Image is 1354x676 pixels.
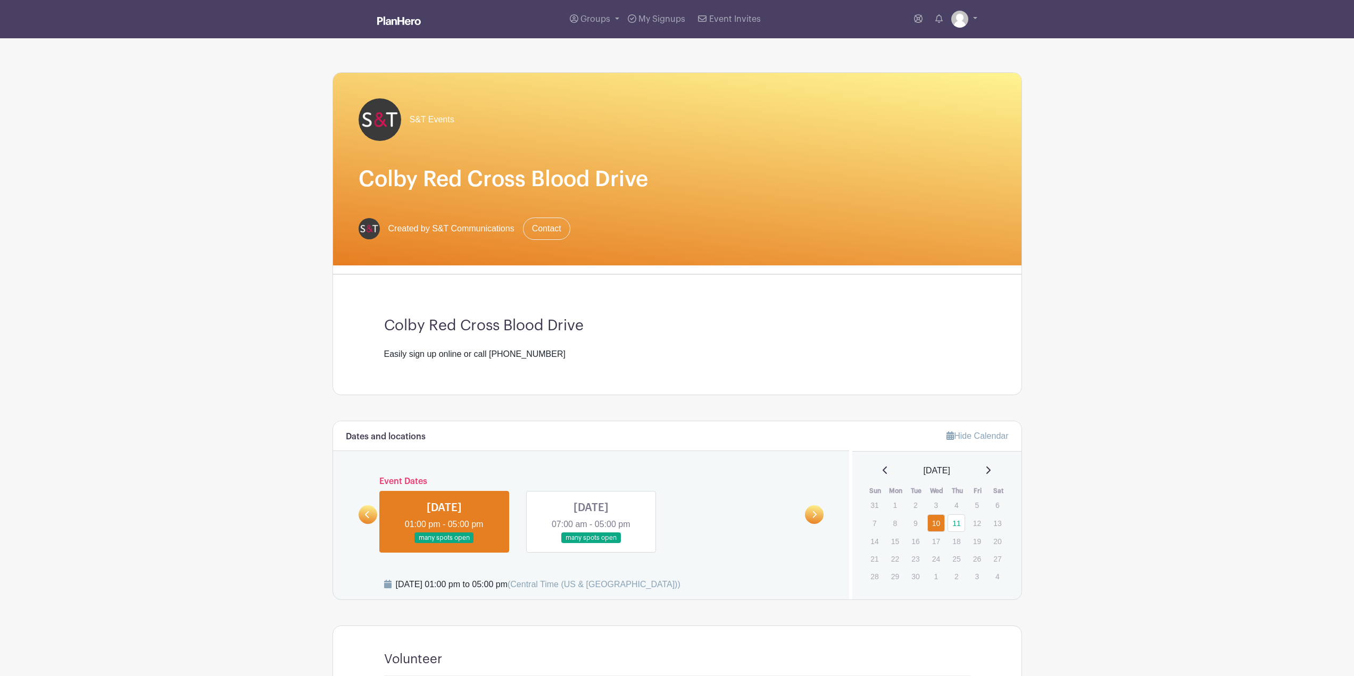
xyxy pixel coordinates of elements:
img: default-ce2991bfa6775e67f084385cd625a349d9dcbb7a52a09fb2fda1e96e2d18dcdb.png [951,11,968,28]
p: 14 [866,533,883,549]
p: 31 [866,497,883,513]
div: [DATE] 01:00 pm to 05:00 pm [396,578,680,591]
th: Sat [988,486,1009,496]
span: Event Invites [709,15,761,23]
p: 3 [927,497,945,513]
h4: Volunteer [384,652,442,667]
h6: Event Dates [377,477,805,487]
h1: Colby Red Cross Blood Drive [359,166,996,192]
p: 16 [907,533,924,549]
p: 20 [988,533,1006,549]
th: Tue [906,486,927,496]
span: My Signups [638,15,685,23]
p: 27 [988,550,1006,567]
p: 2 [948,568,965,585]
p: 23 [907,550,924,567]
span: (Central Time (US & [GEOGRAPHIC_DATA])) [508,580,680,589]
p: 24 [927,550,945,567]
a: Contact [523,218,570,240]
p: 1 [927,568,945,585]
div: Easily sign up online or call [PHONE_NUMBER] [384,348,970,361]
p: 28 [866,568,883,585]
p: 1 [886,497,904,513]
p: 12 [968,515,986,531]
th: Thu [947,486,968,496]
p: 13 [988,515,1006,531]
p: 6 [988,497,1006,513]
p: 9 [907,515,924,531]
p: 22 [886,550,904,567]
a: 11 [948,514,965,532]
p: 15 [886,533,904,549]
span: S&T Events [410,113,454,126]
a: Hide Calendar [946,431,1008,440]
h6: Dates and locations [346,432,426,442]
span: [DATE] [924,464,950,477]
img: s-and-t-logo-planhero.png [359,98,401,141]
img: s-and-t-logo-planhero.png [359,218,380,239]
p: 21 [866,550,883,567]
th: Wed [927,486,948,496]
th: Mon [886,486,907,496]
p: 5 [968,497,986,513]
p: 18 [948,533,965,549]
p: 7 [866,515,883,531]
a: 10 [927,514,945,532]
th: Sun [865,486,886,496]
img: logo_white-6c42ec7e38ccf1d336a20a19083b03d10ae64f83f12c07503d8b9e83406b4c7d.svg [377,16,421,25]
span: Created by S&T Communications [388,222,514,235]
p: 25 [948,550,965,567]
p: 29 [886,568,904,585]
p: 30 [907,568,924,585]
p: 4 [988,568,1006,585]
th: Fri [968,486,988,496]
h3: Colby Red Cross Blood Drive [384,317,970,335]
p: 4 [948,497,965,513]
span: Groups [580,15,610,23]
p: 26 [968,550,986,567]
p: 3 [968,568,986,585]
p: 17 [927,533,945,549]
p: 8 [886,515,904,531]
p: 19 [968,533,986,549]
p: 2 [907,497,924,513]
